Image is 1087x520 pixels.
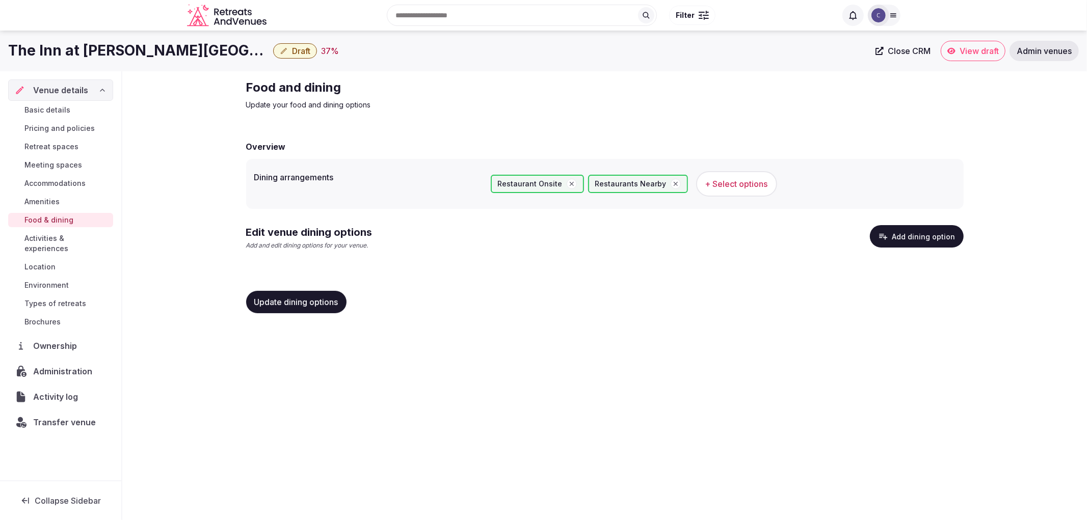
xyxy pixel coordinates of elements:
[187,4,269,27] a: Visit the homepage
[321,45,339,57] div: 37 %
[24,215,73,225] span: Food & dining
[246,100,589,110] p: Update your food and dining options
[24,178,86,188] span: Accommodations
[33,340,81,352] span: Ownership
[8,315,113,329] a: Brochures
[588,175,688,193] div: Restaurants Nearby
[246,241,373,250] p: Add and edit dining options for your venue.
[246,225,373,239] h2: Edit venue dining options
[8,278,113,292] a: Environment
[24,280,69,290] span: Environment
[871,8,886,22] img: Catherine Mesina
[676,10,695,20] span: Filter
[696,171,777,197] button: + Select options
[8,121,113,135] a: Pricing and policies
[8,361,113,382] a: Administration
[8,335,113,357] a: Ownership
[24,160,82,170] span: Meeting spaces
[8,386,113,407] a: Activity log
[254,297,338,307] span: Update dining options
[1017,46,1072,56] span: Admin venues
[24,233,109,254] span: Activities & experiences
[187,4,269,27] svg: Retreats and Venues company logo
[870,225,964,248] button: Add dining option
[8,296,113,311] a: Types of retreats
[8,260,113,274] a: Location
[33,365,96,377] span: Administration
[35,496,101,506] span: Collapse Sidebar
[8,231,113,256] a: Activities & experiences
[246,79,589,96] h2: Food and dining
[292,46,310,56] span: Draft
[321,45,339,57] button: 37%
[273,43,317,59] button: Draft
[669,6,715,25] button: Filter
[8,103,113,117] a: Basic details
[8,213,113,227] a: Food & dining
[33,84,88,96] span: Venue details
[24,123,95,133] span: Pricing and policies
[8,195,113,209] a: Amenities
[941,41,1005,61] a: View draft
[960,46,999,56] span: View draft
[869,41,937,61] a: Close CRM
[8,41,269,61] h1: The Inn at [PERSON_NAME][GEOGRAPHIC_DATA], Auberge Resorts Collection
[33,416,96,428] span: Transfer venue
[8,140,113,154] a: Retreat spaces
[1010,41,1079,61] a: Admin venues
[24,317,61,327] span: Brochures
[24,298,86,309] span: Types of retreats
[491,175,584,193] div: Restaurant Onsite
[246,141,286,153] h2: Overview
[888,46,931,56] span: Close CRM
[33,391,82,403] span: Activity log
[24,262,56,272] span: Location
[246,291,347,313] button: Update dining options
[8,158,113,172] a: Meeting spaces
[24,105,70,115] span: Basic details
[254,173,483,181] label: Dining arrangements
[8,176,113,190] a: Accommodations
[24,142,78,152] span: Retreat spaces
[8,489,113,512] button: Collapse Sidebar
[24,197,60,207] span: Amenities
[8,412,113,433] button: Transfer venue
[705,178,768,189] span: + Select options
